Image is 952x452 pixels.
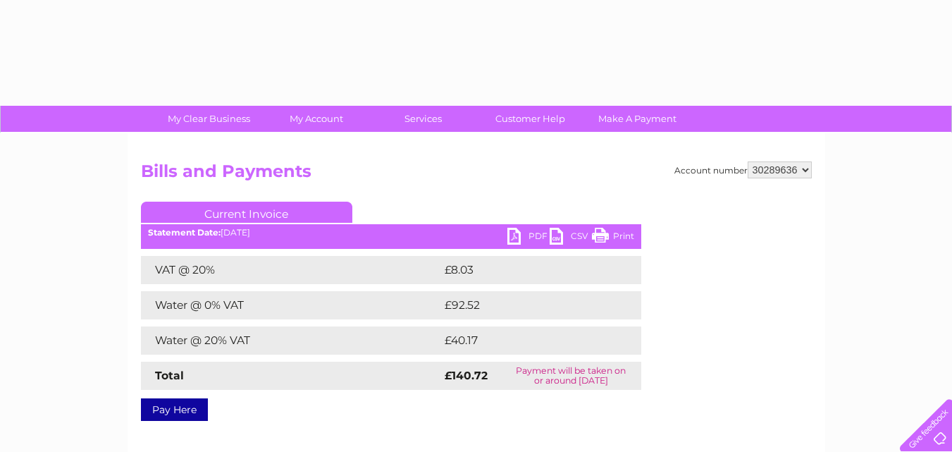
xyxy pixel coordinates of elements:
[441,326,612,355] td: £40.17
[550,228,592,248] a: CSV
[507,228,550,248] a: PDF
[579,106,696,132] a: Make A Payment
[141,398,208,421] a: Pay Here
[141,291,441,319] td: Water @ 0% VAT
[141,326,441,355] td: Water @ 20% VAT
[592,228,634,248] a: Print
[258,106,374,132] a: My Account
[155,369,184,382] strong: Total
[674,161,812,178] div: Account number
[365,106,481,132] a: Services
[151,106,267,132] a: My Clear Business
[445,369,488,382] strong: £140.72
[148,227,221,238] b: Statement Date:
[141,202,352,223] a: Current Invoice
[441,291,612,319] td: £92.52
[441,256,608,284] td: £8.03
[501,362,641,390] td: Payment will be taken on or around [DATE]
[141,161,812,188] h2: Bills and Payments
[141,256,441,284] td: VAT @ 20%
[141,228,641,238] div: [DATE]
[472,106,588,132] a: Customer Help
